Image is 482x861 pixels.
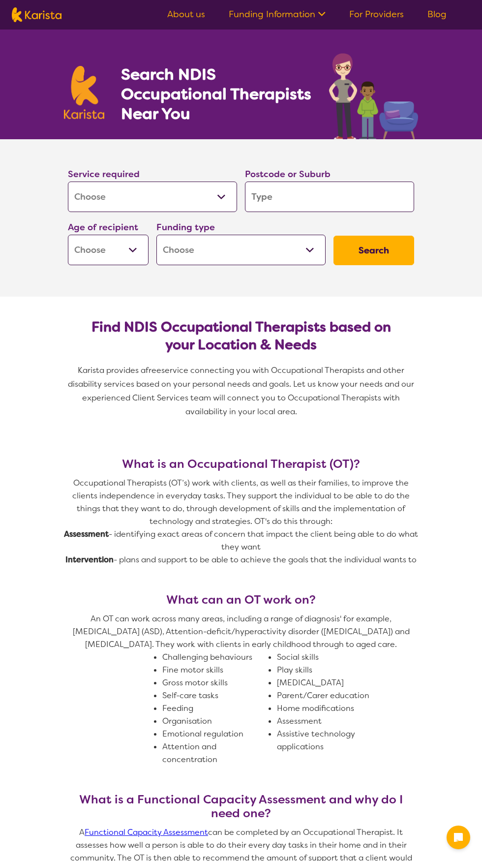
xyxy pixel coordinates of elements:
strong: Intervention [65,554,114,565]
a: Funding Information [229,8,326,20]
span: Karista provides a [78,365,146,375]
input: Type [245,182,414,212]
h3: What is a Functional Capacity Assessment and why do I need one? [64,793,418,820]
a: About us [167,8,205,20]
a: For Providers [349,8,404,20]
li: Social skills [277,651,384,664]
li: Self-care tasks [162,689,269,702]
label: Postcode or Suburb [245,168,331,180]
span: free [146,365,161,375]
li: Assessment [277,715,384,728]
li: Assistive technology applications [277,728,384,753]
label: Funding type [156,221,215,233]
span: service connecting you with Occupational Therapists and other disability services based on your p... [68,365,416,417]
li: Feeding [162,702,269,715]
h3: What can an OT work on? [64,593,418,607]
h1: Search NDIS Occupational Therapists Near You [121,64,312,123]
a: Functional Capacity Assessment [85,827,208,837]
label: Service required [68,168,140,180]
li: Emotional regulation [162,728,269,740]
li: Organisation [162,715,269,728]
li: Play skills [277,664,384,676]
img: occupational-therapy [329,53,418,139]
p: - plans and support to be able to achieve the goals that the individual wants to [64,553,418,566]
li: Parent/Carer education [277,689,384,702]
li: [MEDICAL_DATA] [277,676,384,689]
button: Search [333,236,414,265]
p: - identifying exact areas of concern that impact the client being able to do what they want [64,528,418,553]
p: Occupational Therapists (OT’s) work with clients, as well as their families, to improve the clien... [64,477,418,528]
p: An OT can work across many areas, including a range of diagnosis' for example, [MEDICAL_DATA] (AS... [64,613,418,651]
a: Blog [427,8,447,20]
li: Gross motor skills [162,676,269,689]
li: Fine motor skills [162,664,269,676]
h2: Find NDIS Occupational Therapists based on your Location & Needs [76,318,406,354]
strong: Assessment [64,529,109,539]
li: Challenging behaviours [162,651,269,664]
li: Attention and concentration [162,740,269,766]
h3: What is an Occupational Therapist (OT)? [64,457,418,471]
img: Karista logo [12,7,61,22]
label: Age of recipient [68,221,138,233]
img: Karista logo [64,66,104,119]
li: Home modifications [277,702,384,715]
